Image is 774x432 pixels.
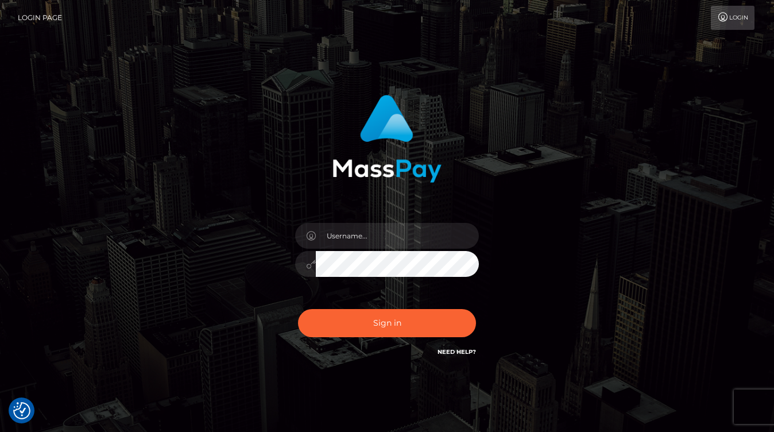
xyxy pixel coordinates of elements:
[298,309,476,337] button: Sign in
[18,6,62,30] a: Login Page
[438,348,476,356] a: Need Help?
[13,402,30,419] img: Revisit consent button
[711,6,754,30] a: Login
[332,95,442,183] img: MassPay Login
[13,402,30,419] button: Consent Preferences
[316,223,479,249] input: Username...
